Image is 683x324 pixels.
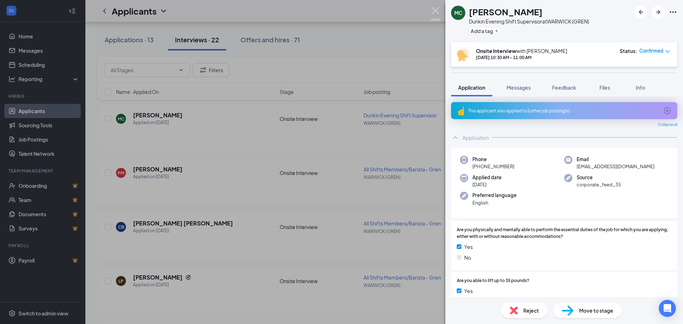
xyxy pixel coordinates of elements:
[507,84,531,91] span: Messages
[462,134,489,141] div: Application
[639,47,663,54] span: Confirmed
[469,27,501,34] button: PlusAdd a tag
[663,106,672,115] svg: ArrowCircle
[669,8,677,16] svg: Ellipses
[635,6,647,18] button: ArrowLeftNew
[636,84,645,91] span: Info
[620,47,637,54] div: Status :
[599,84,610,91] span: Files
[472,156,514,163] span: Phone
[579,307,613,314] span: Move to stage
[464,287,473,295] span: Yes
[472,192,517,199] span: Preferred language
[654,8,662,16] svg: ArrowRight
[464,243,473,251] span: Yes
[458,84,485,91] span: Application
[457,277,529,284] span: Are you able to lift up to 35 pounds?
[577,163,655,170] span: [EMAIL_ADDRESS][DOMAIN_NAME]
[476,54,567,60] div: [DATE] 10:30 AM - 11:00 AM
[472,199,517,206] span: English
[469,18,589,25] div: Dunkin Evening Shift Supervisor at WARWICK (GREN)
[476,48,516,54] b: Onsite Interview
[665,49,670,54] span: down
[577,181,621,188] span: corporate_feed_35
[468,108,659,114] div: This applicant also applied to 1 other job posting(s)
[652,6,665,18] button: ArrowRight
[658,122,677,128] span: Collapse all
[494,29,499,33] svg: Plus
[552,84,576,91] span: Feedback
[454,9,462,16] div: MC
[637,8,645,16] svg: ArrowLeftNew
[472,181,502,188] span: [DATE]
[659,300,676,317] div: Open Intercom Messenger
[457,227,672,240] span: Are you physically and mentally able to perform the essential duties of the job for which you are...
[469,6,542,18] h1: [PERSON_NAME]
[472,174,502,181] span: Applied date
[451,133,460,142] svg: ChevronUp
[476,47,567,54] div: with [PERSON_NAME]
[577,156,655,163] span: Email
[472,163,514,170] span: [PHONE_NUMBER]
[523,307,539,314] span: Reject
[577,174,621,181] span: Source
[464,254,471,261] span: No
